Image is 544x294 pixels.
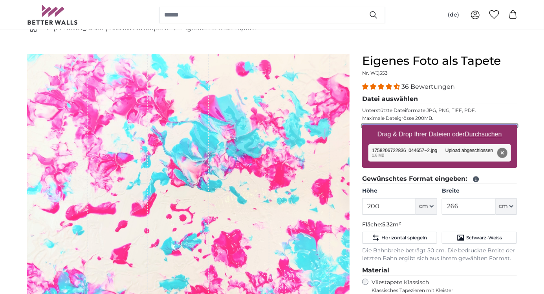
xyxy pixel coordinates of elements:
[362,94,517,104] legend: Datei auswählen
[362,221,517,229] p: Fläche:
[381,235,427,241] span: Horizontal spiegeln
[362,232,437,244] button: Horizontal spiegeln
[442,232,517,244] button: Schwarz-Weiss
[362,174,517,184] legend: Gewünschtes Format eingeben:
[27,5,78,25] img: Betterwalls
[362,115,517,121] p: Maximale Dateigrösse 200MB.
[442,8,466,22] button: (de)
[442,187,517,195] label: Breite
[466,235,502,241] span: Schwarz-Weiss
[374,127,505,142] label: Drag & Drop Ihrer Dateien oder
[419,202,428,210] span: cm
[382,221,401,228] span: 5.32m²
[465,131,502,138] u: Durchsuchen
[372,287,511,294] span: Klassisches Tapezieren mit Kleister
[362,107,517,114] p: Unterstützte Dateiformate JPG, PNG, TIFF, PDF.
[362,83,401,90] span: 4.31 stars
[362,187,437,195] label: Höhe
[496,198,517,215] button: cm
[372,279,511,294] label: Vliestapete Klassisch
[416,198,437,215] button: cm
[401,83,455,90] span: 36 Bewertungen
[499,202,508,210] span: cm
[362,266,517,276] legend: Material
[362,70,388,76] span: Nr. WQ553
[362,54,517,68] h1: Eigenes Foto als Tapete
[362,247,517,263] p: Die Bahnbreite beträgt 50 cm. Die bedruckte Breite der letzten Bahn ergibt sich aus Ihrem gewählt...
